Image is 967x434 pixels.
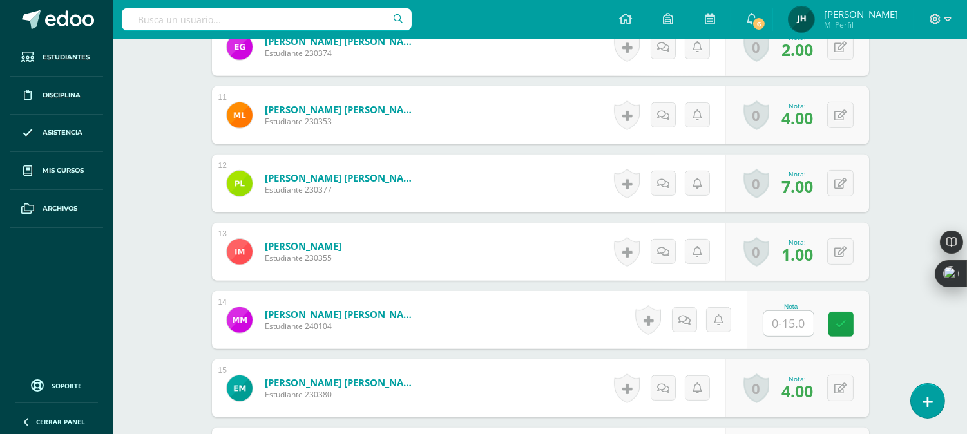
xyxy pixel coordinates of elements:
[265,240,341,252] a: [PERSON_NAME]
[789,6,814,32] img: 8f6081552c2c2e82198f93275e96240a.png
[265,116,419,127] span: Estudiante 230353
[781,101,813,110] div: Nota:
[265,184,419,195] span: Estudiante 230377
[227,307,253,333] img: 28aadbbc89a5288ea13861ab33da2805.png
[10,115,103,153] a: Asistencia
[781,39,813,61] span: 2.00
[781,169,813,178] div: Nota:
[227,239,253,265] img: c74464c3a5b8b2cab04fb50f5c347a32.png
[781,107,813,129] span: 4.00
[781,175,813,197] span: 7.00
[43,90,81,100] span: Disciplina
[265,376,419,389] a: [PERSON_NAME] [PERSON_NAME]
[752,17,766,31] span: 6
[824,19,898,30] span: Mi Perfil
[265,321,419,332] span: Estudiante 240104
[122,8,412,30] input: Busca un usuario...
[781,243,813,265] span: 1.00
[265,35,419,48] a: [PERSON_NAME] [PERSON_NAME]
[15,376,98,393] a: Soporte
[265,103,419,116] a: [PERSON_NAME] [PERSON_NAME]
[10,190,103,228] a: Archivos
[10,77,103,115] a: Disciplina
[227,171,253,196] img: 53184f9c6ed7c68a8dc9eac54f48e910.png
[43,203,77,214] span: Archivos
[781,238,813,247] div: Nota:
[265,48,419,59] span: Estudiante 230374
[824,8,898,21] span: [PERSON_NAME]
[743,237,769,267] a: 0
[265,308,419,321] a: [PERSON_NAME] [PERSON_NAME]
[743,32,769,62] a: 0
[227,375,253,401] img: 4f8da5852d47af88c5a7262c589691a0.png
[43,127,82,138] span: Asistencia
[781,374,813,383] div: Nota:
[52,381,82,390] span: Soporte
[227,34,253,60] img: 23d4ba6c347ebb25b15ad64771008b3b.png
[265,171,419,184] a: [PERSON_NAME] [PERSON_NAME]
[227,102,253,128] img: 044dc8423b2ce39b02592c5eda255127.png
[43,52,90,62] span: Estudiantes
[743,373,769,403] a: 0
[265,389,419,400] span: Estudiante 230380
[43,165,84,176] span: Mis cursos
[743,100,769,130] a: 0
[781,380,813,402] span: 4.00
[265,252,341,263] span: Estudiante 230355
[10,152,103,190] a: Mis cursos
[763,303,819,310] div: Nota
[763,311,814,336] input: 0-15.0
[743,169,769,198] a: 0
[10,39,103,77] a: Estudiantes
[36,417,85,426] span: Cerrar panel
